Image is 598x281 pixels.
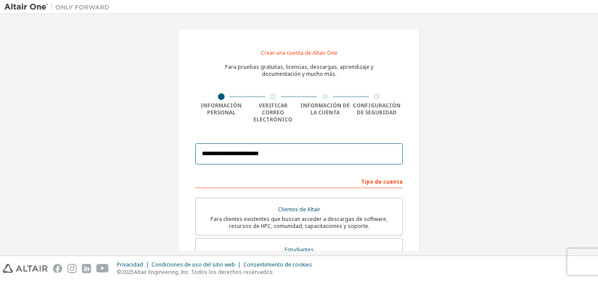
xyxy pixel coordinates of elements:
font: Condiciones de uso del sitio web [151,261,235,268]
font: Tipo de cuenta [361,178,403,185]
img: instagram.svg [67,264,77,273]
font: Para clientes existentes que buscan acceder a descargas de software, recursos de HPC, comunidad, ... [211,215,387,230]
font: Privacidad [117,261,143,268]
font: Crear una cuenta de Altair One [261,49,338,57]
font: Información de la cuenta [300,102,350,116]
font: Clientes de Altair [278,206,320,213]
font: 2025 [122,268,134,276]
img: altair_logo.svg [3,264,48,273]
font: documentación y mucho más. [262,70,337,78]
font: Verificar correo electrónico [253,102,292,123]
font: Para pruebas gratuitas, licencias, descargas, aprendizaje y [225,63,373,71]
img: Altair Uno [4,3,114,11]
font: © [117,268,122,276]
font: Altair Engineering, Inc. Todos los derechos reservados. [134,268,274,276]
img: facebook.svg [53,264,62,273]
font: Estudiantes [285,246,314,253]
font: Consentimiento de cookies [243,261,312,268]
img: linkedin.svg [82,264,91,273]
font: Configuración de seguridad [353,102,401,116]
font: Información personal [201,102,242,116]
img: youtube.svg [96,264,109,273]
